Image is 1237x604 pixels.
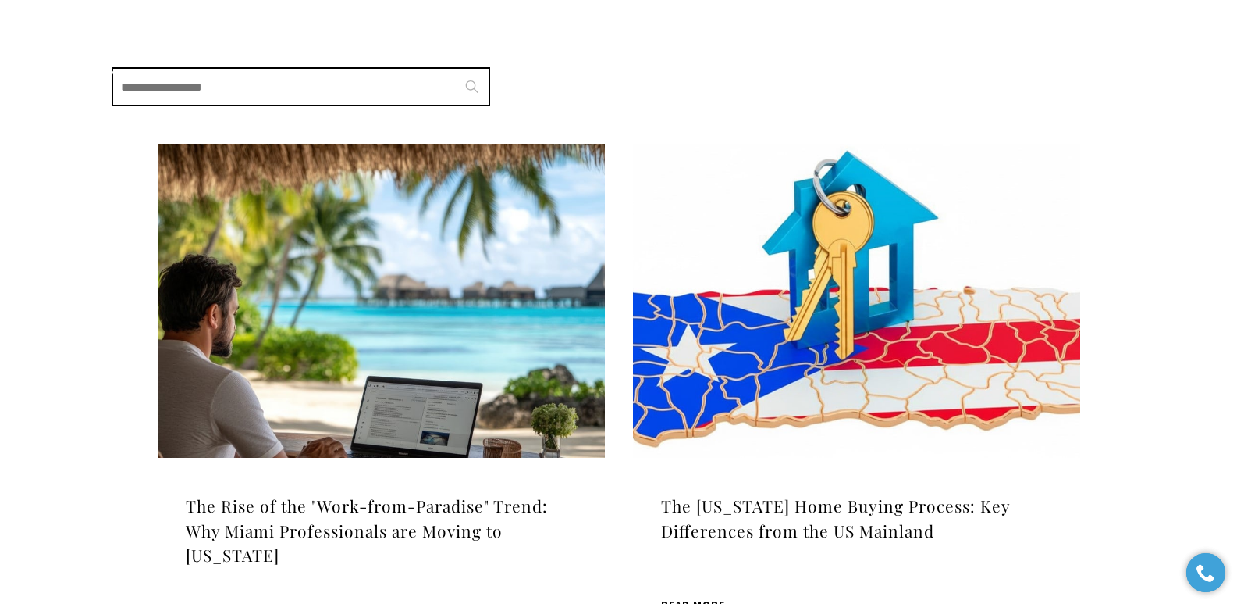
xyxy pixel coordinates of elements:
h4: The Rise of the "Work-from-Paradise" Trend: Why Miami Professionals are Moving to [US_STATE] [186,494,577,568]
img: The Puerto Rico Home Buying Process: Key Differences from the US Mainland [633,144,1080,458]
img: The Rise of the "Work-from-Paradise" Trend: Why Miami Professionals are Moving to Puerto Rico [158,144,605,458]
h4: The [US_STATE] Home Buying Process: Key Differences from the US Mainland [661,494,1052,543]
img: Christie's International Real Estate black text logo [69,38,214,79]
